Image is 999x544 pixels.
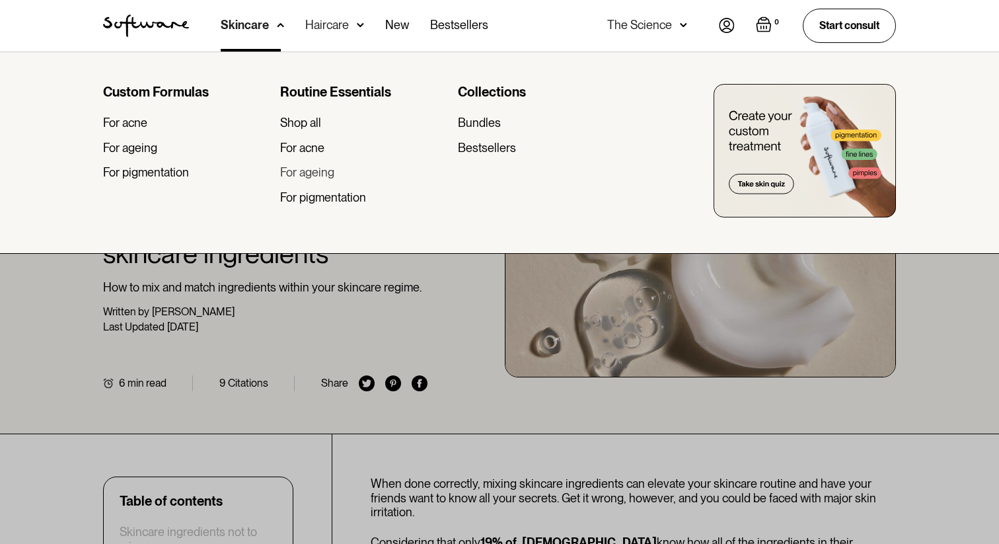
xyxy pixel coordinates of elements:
div: 0 [772,17,782,28]
div: Routine Essentials [280,84,447,100]
img: Software Logo [103,15,189,37]
div: Collections [458,84,624,100]
div: Shop all [280,116,321,130]
a: Bundles [458,116,624,130]
div: For ageing [280,165,334,180]
a: For ageing [103,141,270,155]
a: For pigmentation [280,190,447,205]
div: The Science [607,19,672,32]
div: Bundles [458,116,501,130]
a: For pigmentation [103,165,270,180]
div: Haircare [305,19,349,32]
div: For pigmentation [280,190,366,205]
a: Bestsellers [458,141,624,155]
div: For ageing [103,141,157,155]
div: For acne [103,116,147,130]
a: For ageing [280,165,447,180]
a: For acne [103,116,270,130]
div: For acne [280,141,324,155]
div: Skincare [221,19,269,32]
a: Shop all [280,116,447,130]
div: Custom Formulas [103,84,270,100]
div: Bestsellers [458,141,516,155]
img: create you custom treatment bottle [714,84,896,217]
a: For acne [280,141,447,155]
a: Start consult [803,9,896,42]
img: arrow down [277,19,284,32]
img: arrow down [680,19,687,32]
img: arrow down [357,19,364,32]
a: Open empty cart [756,17,782,35]
a: home [103,15,189,37]
div: For pigmentation [103,165,189,180]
